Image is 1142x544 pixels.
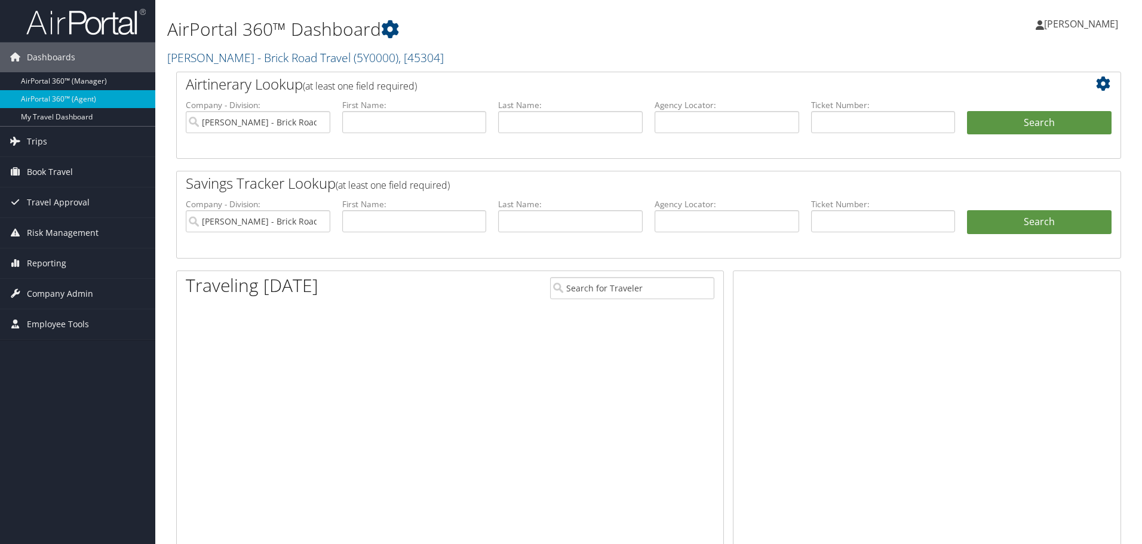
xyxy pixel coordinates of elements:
a: [PERSON_NAME] - Brick Road Travel [167,50,444,66]
span: ( 5Y0000 ) [354,50,398,66]
label: Agency Locator: [655,99,799,111]
input: Search for Traveler [550,277,714,299]
span: Trips [27,127,47,156]
span: Book Travel [27,157,73,187]
button: Search [967,111,1112,135]
h1: AirPortal 360™ Dashboard [167,17,809,42]
label: Ticket Number: [811,198,956,210]
span: (at least one field required) [303,79,417,93]
span: Reporting [27,248,66,278]
span: Employee Tools [27,309,89,339]
h2: Savings Tracker Lookup [186,173,1033,193]
span: Company Admin [27,279,93,309]
span: , [ 45304 ] [398,50,444,66]
a: [PERSON_NAME] [1036,6,1130,42]
label: First Name: [342,198,487,210]
span: (at least one field required) [336,179,450,192]
label: Last Name: [498,198,643,210]
img: airportal-logo.png [26,8,146,36]
h2: Airtinerary Lookup [186,74,1033,94]
input: search accounts [186,210,330,232]
label: Agency Locator: [655,198,799,210]
h1: Traveling [DATE] [186,273,318,298]
span: [PERSON_NAME] [1044,17,1118,30]
label: Company - Division: [186,198,330,210]
label: Last Name: [498,99,643,111]
a: Search [967,210,1112,234]
label: Ticket Number: [811,99,956,111]
label: Company - Division: [186,99,330,111]
label: First Name: [342,99,487,111]
span: Travel Approval [27,188,90,217]
span: Risk Management [27,218,99,248]
span: Dashboards [27,42,75,72]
